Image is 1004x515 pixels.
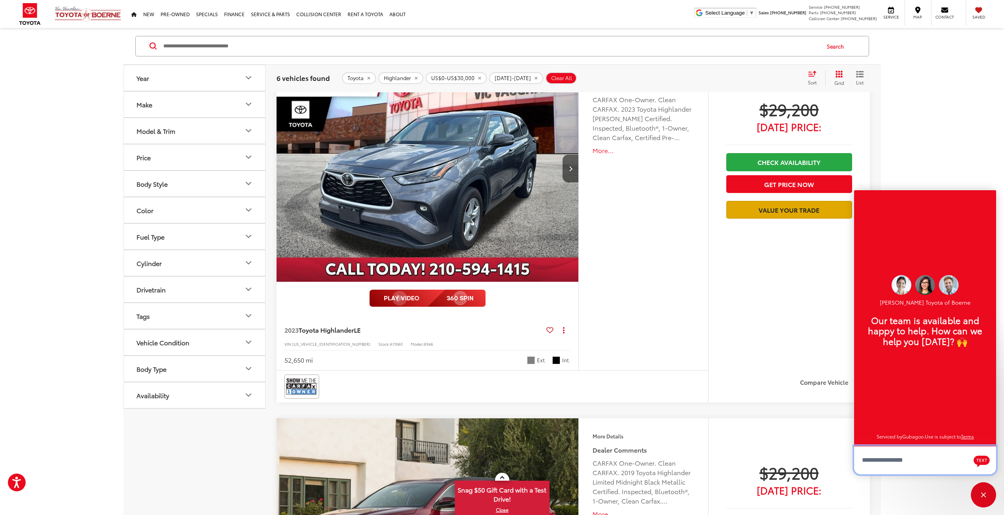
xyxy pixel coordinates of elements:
[809,4,823,10] span: Service
[562,356,570,364] span: Int.
[726,463,852,482] span: $29,200
[749,10,754,16] span: ▼
[551,75,572,81] span: Clear All
[244,258,253,268] div: Cylinder
[426,72,487,84] button: remove 0-30000
[915,275,935,295] img: Operator 1
[726,175,852,193] button: Get Price Now
[136,74,149,82] div: Year
[824,4,860,10] span: [PHONE_NUMBER]
[770,9,806,15] span: [PHONE_NUMBER]
[537,356,546,364] span: Ext.
[546,72,577,84] button: Clear All
[284,325,299,334] span: 2023
[424,341,433,347] span: 6946
[593,445,694,455] h5: Dealer Comments
[354,325,361,334] span: LE
[124,144,266,170] button: PricePrice
[276,55,580,283] img: 2023 Toyota Highlander LE
[939,275,959,295] img: Operator 3
[136,391,169,399] div: Availability
[892,275,911,295] img: Operator 2
[378,341,390,347] span: Stock:
[284,341,292,347] span: VIN:
[244,126,253,136] div: Model & Trim
[593,95,694,142] div: CARFAX One-Owner. Clean CARFAX. 2023 Toyota Highlander [PERSON_NAME] Certified. Inspected, Blueto...
[726,153,852,171] a: Check Availability
[411,341,424,347] span: Model:
[800,378,862,386] label: Compare Vehicle
[124,171,266,197] button: Body StyleBody Style
[276,55,580,282] div: 2023 Toyota Highlander LE 0
[961,433,974,440] a: Terms
[877,433,902,440] span: Serviced by
[971,451,992,469] button: Chat with SMS
[909,14,926,20] span: Map
[808,79,817,86] span: Sort
[244,364,253,374] div: Body Type
[124,92,266,117] button: MakeMake
[124,356,266,382] button: Body TypeBody Type
[136,259,162,267] div: Cylinder
[593,146,694,155] button: More...
[726,486,852,494] span: [DATE] Price:
[136,206,153,214] div: Color
[809,15,839,21] span: Collision Center
[244,338,253,347] div: Vehicle Condition
[925,433,961,440] span: Use is subject to
[244,206,253,215] div: Color
[244,311,253,321] div: Tags
[276,55,580,282] a: 2023 Toyota Highlander LE2023 Toyota Highlander LE2023 Toyota Highlander LE2023 Toyota Highlander LE
[819,36,855,56] button: Search
[970,14,987,20] span: Saved
[809,9,819,15] span: Parts
[804,70,825,86] button: Select sort value
[286,376,318,397] img: View CARFAX report
[124,224,266,249] button: Fuel TypeFuel Type
[136,180,168,187] div: Body Style
[705,10,754,16] a: Select Language​
[489,72,543,84] button: remove 2017-2024
[563,155,578,182] button: Next image
[244,391,253,400] div: Availability
[593,433,694,439] h4: More Details
[136,101,152,108] div: Make
[902,433,925,440] a: Gubagoo.
[862,299,988,306] p: [PERSON_NAME] Toyota of Boerne
[292,341,370,347] span: [US_VEHICLE_IDENTIFICATION_NUMBER]
[124,250,266,276] button: CylinderCylinder
[495,75,531,81] span: [DATE]-[DATE]
[136,286,166,293] div: Drivetrain
[825,70,850,86] button: Grid View
[726,201,852,219] a: Value Your Trade
[971,482,996,508] div: Close
[136,365,166,373] div: Body Type
[244,232,253,242] div: Fuel Type
[456,481,549,506] span: Snag $50 Gift Card with a Test Drive!
[124,330,266,355] button: Vehicle ConditionVehicle Condition
[136,127,175,135] div: Model & Trim
[552,356,560,364] span: Black
[163,37,819,56] input: Search by Make, Model, or Keyword
[136,233,165,240] div: Fuel Type
[726,123,852,131] span: [DATE] Price:
[759,9,769,15] span: Sales
[136,312,150,320] div: Tags
[124,197,266,223] button: ColorColor
[284,356,313,365] div: 52,650 mi
[244,100,253,109] div: Make
[563,327,565,333] span: dropdown dots
[299,325,354,334] span: Toyota Highlander
[856,79,864,86] span: List
[841,15,877,21] span: [PHONE_NUMBER]
[244,73,253,83] div: Year
[348,75,364,81] span: Toyota
[705,10,745,16] span: Select Language
[384,75,411,81] span: Highlander
[277,73,330,82] span: 6 vehicles found
[527,356,535,364] span: Gray
[342,72,376,84] button: remove Toyota
[54,6,122,22] img: Vic Vaughan Toyota of Boerne
[124,303,266,329] button: TagsTags
[862,315,988,346] p: Our team is available and happy to help. How can we help you [DATE]? 🙌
